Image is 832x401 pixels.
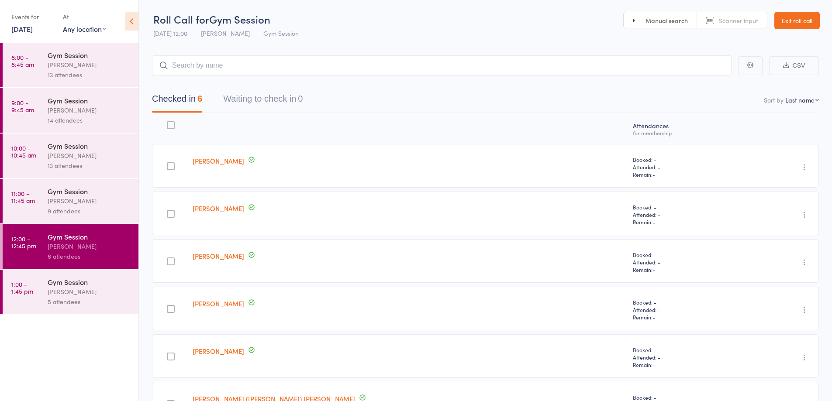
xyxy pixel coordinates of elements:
a: 12:00 -12:45 pmGym Session[PERSON_NAME]6 attendees [3,224,138,269]
a: 1:00 -1:45 pmGym Session[PERSON_NAME]5 attendees [3,270,138,314]
span: Attended: - [633,211,738,218]
a: [PERSON_NAME] [193,156,244,165]
time: 8:00 - 8:45 am [11,54,34,68]
a: 11:00 -11:45 amGym Session[PERSON_NAME]9 attendees [3,179,138,223]
div: 9 attendees [48,206,131,216]
span: Manual search [646,16,688,25]
div: 5 attendees [48,297,131,307]
a: [PERSON_NAME] [193,251,244,260]
div: 13 attendees [48,161,131,171]
div: Gym Session [48,96,131,105]
a: [PERSON_NAME] [193,346,244,356]
span: Gym Session [209,12,270,26]
div: Last name [785,96,815,104]
span: Booked: - [633,346,738,353]
div: [PERSON_NAME] [48,105,131,115]
time: 12:00 - 12:45 pm [11,235,36,249]
time: 9:00 - 9:45 am [11,99,34,113]
span: Remain: [633,218,738,226]
span: Remain: [633,171,738,178]
time: 10:00 - 10:45 am [11,144,36,158]
a: [PERSON_NAME] [193,299,244,308]
a: Exit roll call [774,12,820,29]
span: Booked: - [633,251,738,258]
div: At [63,10,106,24]
a: 9:00 -9:45 amGym Session[PERSON_NAME]14 attendees [3,88,138,133]
div: 6 [197,94,202,103]
span: Booked: - [633,298,738,306]
time: 11:00 - 11:45 am [11,190,35,204]
span: Scanner input [719,16,758,25]
div: Atten­dances [629,117,741,140]
span: - [652,361,655,368]
button: CSV [769,56,819,75]
div: Gym Session [48,277,131,287]
span: Attended: - [633,306,738,313]
span: - [652,171,655,178]
a: 8:00 -8:45 amGym Session[PERSON_NAME]13 attendees [3,43,138,87]
span: Attended: - [633,258,738,266]
div: [PERSON_NAME] [48,151,131,161]
div: Events for [11,10,54,24]
div: 6 attendees [48,251,131,261]
a: [DATE] [11,24,33,34]
span: Booked: - [633,156,738,163]
a: 10:00 -10:45 amGym Session[PERSON_NAME]13 attendees [3,134,138,178]
time: 1:00 - 1:45 pm [11,281,33,295]
span: [PERSON_NAME] [201,29,250,38]
button: Waiting to check in0 [223,89,303,113]
span: - [652,266,655,273]
span: Remain: [633,361,738,368]
div: Gym Session [48,232,131,241]
span: Booked: - [633,394,738,401]
span: [DATE] 12:00 [153,29,187,38]
div: [PERSON_NAME] [48,196,131,206]
span: Roll Call for [153,12,209,26]
div: Gym Session [48,186,131,196]
label: Sort by [764,96,784,104]
div: 14 attendees [48,115,131,125]
a: [PERSON_NAME] [193,204,244,213]
input: Search by name [152,55,732,75]
span: - [652,218,655,226]
button: Checked in6 [152,89,202,113]
span: - [652,313,655,321]
div: 0 [298,94,303,103]
div: [PERSON_NAME] [48,241,131,251]
div: for membership [633,130,738,136]
span: Remain: [633,313,738,321]
span: Attended: - [633,353,738,361]
div: Any location [63,24,106,34]
span: Attended: - [633,163,738,171]
span: Booked: - [633,203,738,211]
span: Gym Session [263,29,299,38]
div: Gym Session [48,50,131,60]
div: [PERSON_NAME] [48,60,131,70]
div: Gym Session [48,141,131,151]
div: [PERSON_NAME] [48,287,131,297]
span: Remain: [633,266,738,273]
div: 13 attendees [48,70,131,80]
